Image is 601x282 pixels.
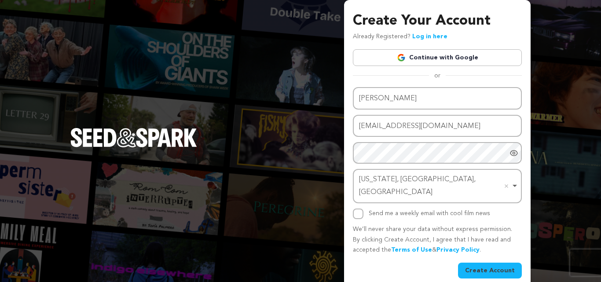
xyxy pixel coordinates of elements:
[436,247,480,253] a: Privacy Policy
[509,149,518,157] a: Show password as plain text. Warning: this will display your password on the screen.
[353,32,447,42] p: Already Registered?
[369,210,490,216] label: Send me a weekly email with cool film news
[353,11,522,32] h3: Create Your Account
[502,182,511,190] button: Remove item: 'ChIJE8P_pATXwokRCZLShQ7K7G8'
[429,71,446,80] span: or
[70,128,197,165] a: Seed&Spark Homepage
[412,33,447,40] a: Log in here
[359,173,510,199] div: [US_STATE], [GEOGRAPHIC_DATA], [GEOGRAPHIC_DATA]
[353,49,522,66] a: Continue with Google
[353,87,522,110] input: Name
[458,263,522,278] button: Create Account
[391,247,432,253] a: Terms of Use
[353,224,522,256] p: We’ll never share your data without express permission. By clicking Create Account, I agree that ...
[397,53,406,62] img: Google logo
[70,128,197,147] img: Seed&Spark Logo
[353,115,522,137] input: Email address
